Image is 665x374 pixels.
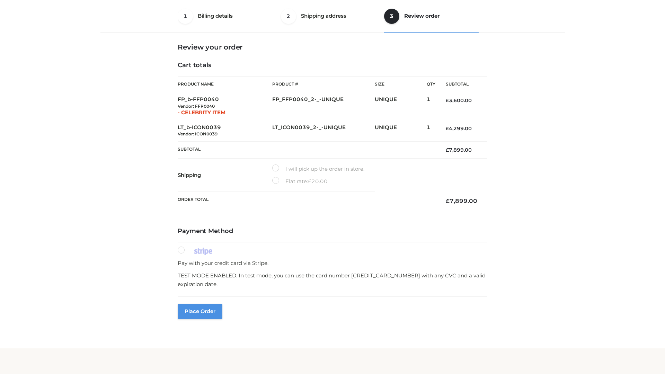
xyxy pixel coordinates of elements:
p: Pay with your credit card via Stripe. [178,259,487,268]
span: - CELEBRITY ITEM [178,109,225,116]
span: £ [446,197,450,204]
td: LT_ICON0039_2-_-UNIQUE [272,120,375,142]
td: FP_b-FFP0040 [178,92,272,120]
th: Product Name [178,76,272,92]
bdi: 4,299.00 [446,125,472,132]
span: £ [446,125,449,132]
td: 1 [427,92,435,120]
th: Qty [427,76,435,92]
small: Vendor: ICON0039 [178,131,218,136]
button: Place order [178,304,222,319]
p: TEST MODE ENABLED. In test mode, you can use the card number [CREDIT_CARD_NUMBER] with any CVC an... [178,271,487,289]
th: Product # [272,76,375,92]
th: Subtotal [178,142,435,159]
th: Shipping [178,159,272,192]
td: UNIQUE [375,92,427,120]
th: Subtotal [435,77,487,92]
bdi: 7,899.00 [446,197,477,204]
bdi: 3,600.00 [446,97,472,104]
th: Order Total [178,192,435,210]
td: UNIQUE [375,120,427,142]
small: Vendor: FFP0040 [178,104,215,109]
bdi: 20.00 [308,178,328,185]
span: £ [308,178,311,185]
span: £ [446,147,449,153]
th: Size [375,77,423,92]
td: FP_FFP0040_2-_-UNIQUE [272,92,375,120]
h3: Review your order [178,43,487,51]
h4: Cart totals [178,62,487,69]
h4: Payment Method [178,228,487,235]
label: I will pick up the order in store. [272,164,364,173]
td: 1 [427,120,435,142]
bdi: 7,899.00 [446,147,472,153]
span: £ [446,97,449,104]
td: LT_b-ICON0039 [178,120,272,142]
label: Flat rate: [272,177,328,186]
